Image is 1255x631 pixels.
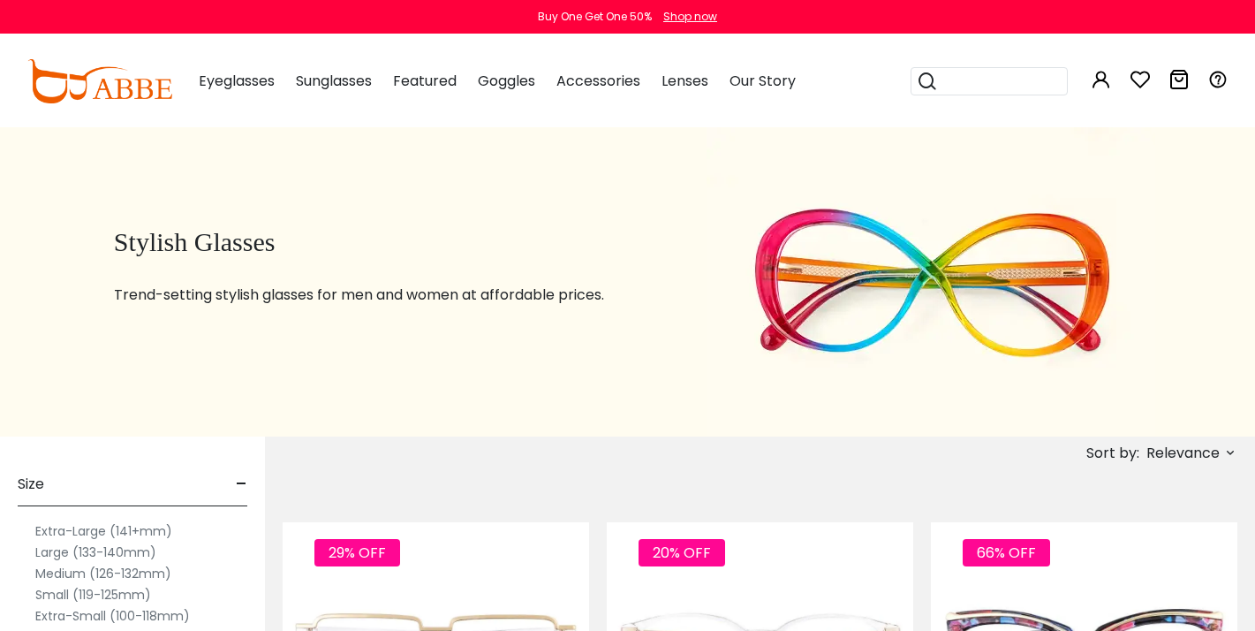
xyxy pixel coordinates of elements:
span: Accessories [556,71,640,91]
span: Our Story [730,71,796,91]
span: Relevance [1146,437,1220,469]
span: Featured [393,71,457,91]
label: Small (119-125mm) [35,584,151,605]
span: Size [18,463,44,506]
label: Extra-Large (141+mm) [35,521,172,542]
span: 29% OFF [314,539,400,566]
h1: Stylish Glasses [114,226,662,258]
span: Goggles [478,71,535,91]
img: stylish glasses [707,127,1155,437]
label: Medium (126-132mm) [35,563,171,584]
span: Eyeglasses [199,71,275,91]
span: - [236,463,247,506]
p: Trend-setting stylish glasses for men and women at affordable prices. [114,285,662,306]
label: Large (133-140mm) [35,542,156,563]
span: Lenses [662,71,708,91]
a: Shop now [654,9,717,24]
img: abbeglasses.com [27,59,172,103]
label: Extra-Small (100-118mm) [35,605,190,627]
div: Buy One Get One 50% [538,9,652,25]
div: Shop now [663,9,717,25]
span: 66% OFF [963,539,1050,566]
span: 20% OFF [639,539,725,566]
span: Sort by: [1086,443,1139,463]
span: Sunglasses [296,71,372,91]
